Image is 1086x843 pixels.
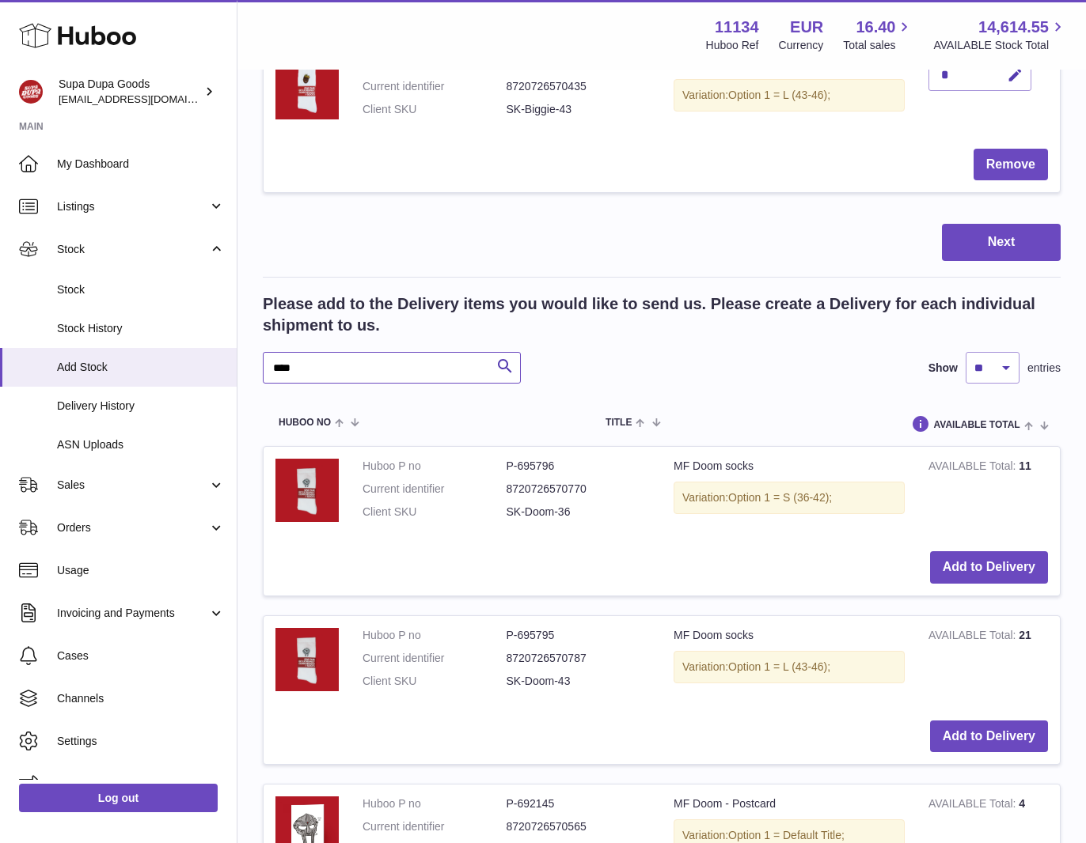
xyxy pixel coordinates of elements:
span: Option 1 = L (43-46); [728,660,830,673]
div: Huboo Ref [706,38,759,53]
span: Orders [57,520,208,535]
span: AVAILABLE Total [934,420,1020,430]
img: hello@slayalldayofficial.com [19,80,43,104]
span: Option 1 = L (43-46); [728,89,830,101]
div: Supa Dupa Goods [59,77,201,107]
span: Add Stock [57,360,225,375]
dd: 8720726570770 [507,482,651,497]
strong: AVAILABLE Total [928,629,1019,645]
span: Settings [57,734,225,749]
div: Variation: [674,482,905,514]
dt: Huboo P no [363,459,507,474]
a: 16.40 Total sales [843,17,913,53]
span: Cases [57,648,225,663]
dd: SK-Doom-43 [507,674,651,689]
label: Show [928,361,958,376]
strong: EUR [790,17,823,38]
div: Variation: [674,651,905,683]
td: MF Doom socks [662,447,917,539]
button: Add to Delivery [930,551,1048,584]
h2: Please add to the Delivery items you would like to send us. Please create a Delivery for each ind... [263,293,1061,336]
img: Biggie socks [275,56,339,119]
span: Channels [57,691,225,706]
dt: Current identifier [363,482,507,497]
span: AVAILABLE Stock Total [933,38,1067,53]
div: Currency [779,38,824,53]
span: entries [1027,361,1061,376]
dd: P-692145 [507,796,651,811]
strong: AVAILABLE Total [928,797,1019,814]
span: My Dashboard [57,157,225,172]
dt: Current identifier [363,819,507,834]
span: Returns [57,777,225,792]
img: MF Doom socks [275,628,339,691]
dd: SK-Doom-36 [507,505,651,520]
span: Usage [57,563,225,578]
span: Sales [57,478,208,493]
button: Add to Delivery [930,720,1048,753]
dt: Client SKU [363,505,507,520]
span: Invoicing and Payments [57,606,208,621]
dt: Huboo P no [363,628,507,643]
td: Biggie socks [662,44,917,137]
span: Stock [57,242,208,257]
span: Listings [57,199,208,214]
dd: SK-Biggie-43 [507,102,651,117]
td: 21 [917,616,1060,709]
dd: 8720726570435 [507,79,651,94]
div: Variation: [674,79,905,112]
dt: Client SKU [363,674,507,689]
strong: 11134 [715,17,759,38]
dt: Current identifier [363,79,507,94]
span: Stock History [57,321,225,336]
strong: AVAILABLE Total [928,459,1019,476]
td: 11 [917,447,1060,539]
span: Delivery History [57,399,225,414]
td: MF Doom socks [662,616,917,709]
dt: Current identifier [363,651,507,666]
span: Huboo no [279,418,331,428]
img: MF Doom socks [275,459,339,522]
span: Title [606,418,632,428]
a: Log out [19,784,218,812]
dt: Client SKU [363,102,507,117]
span: Option 1 = Default Title; [728,829,845,841]
span: ASN Uploads [57,437,225,452]
dd: 8720726570787 [507,651,651,666]
span: [EMAIL_ADDRESS][DOMAIN_NAME] [59,93,233,105]
dt: Huboo P no [363,796,507,811]
span: Stock [57,282,225,297]
dd: P-695795 [507,628,651,643]
a: 14,614.55 AVAILABLE Stock Total [933,17,1067,53]
span: Option 1 = S (36-42); [728,491,832,504]
span: 16.40 [856,17,895,38]
button: Next [942,224,1061,261]
dd: 8720726570565 [507,819,651,834]
span: Total sales [843,38,913,53]
button: Remove [974,149,1048,181]
span: 14,614.55 [978,17,1049,38]
dd: P-695796 [507,459,651,474]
